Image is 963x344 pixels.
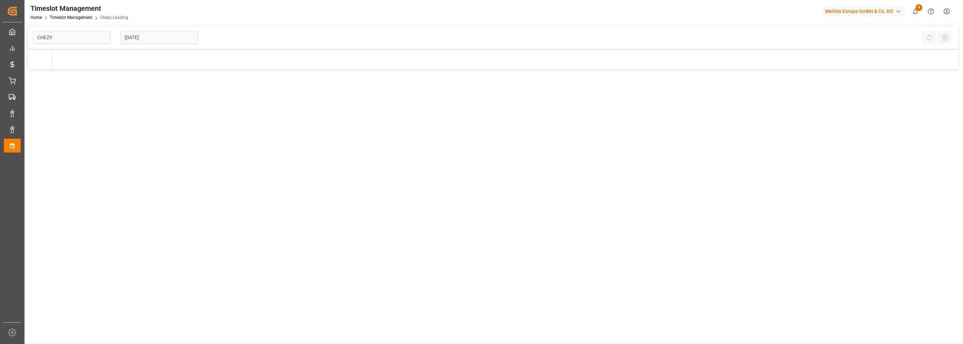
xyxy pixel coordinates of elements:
a: Timeslot Management [50,15,92,20]
button: Melitta Europa GmbH & Co. KG [822,5,907,18]
a: Home [30,15,42,20]
button: Help Center [923,3,939,19]
span: 4 [915,4,922,11]
input: DD-MM-YYYY [120,31,198,44]
button: show 4 new notifications [907,3,923,19]
input: Type to search/select [33,31,111,44]
div: Timeslot Management [30,3,128,14]
div: Melitta Europa GmbH & Co. KG [822,6,905,16]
